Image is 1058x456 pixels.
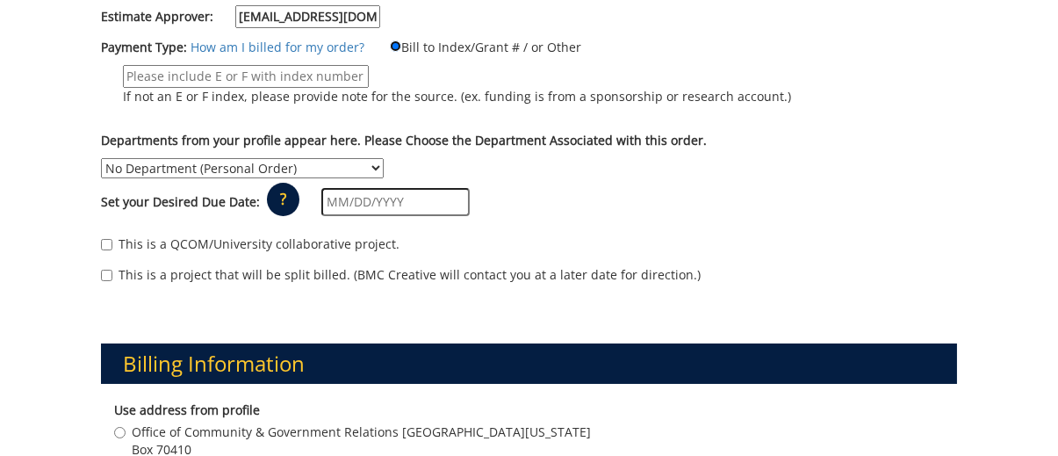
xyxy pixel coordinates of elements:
input: If not an E or F index, please provide note for the source. (ex. funding is from a sponsorship or... [123,65,369,88]
label: Estimate Approver: [101,5,380,28]
label: Set your Desired Due Date: [101,193,260,211]
input: This is a QCOM/University collaborative project. [101,239,112,250]
b: Use address from profile [114,402,260,418]
input: This is a project that will be split billed. (BMC Creative will contact you at a later date for d... [101,270,112,281]
a: How am I billed for my order? [191,39,364,55]
p: If not an E or F index, please provide note for the source. (ex. funding is from a sponsorship or... [123,88,791,105]
label: Departments from your profile appear here. Please Choose the Department Associated with this order. [101,132,707,149]
input: Estimate Approver: [235,5,380,28]
p: ? [267,183,299,216]
input: Bill to Index/Grant # / or Other [390,40,401,52]
label: This is a QCOM/University collaborative project. [101,235,399,253]
input: MM/DD/YYYY [321,188,470,216]
span: Office of Community & Government Relations [GEOGRAPHIC_DATA][US_STATE] [132,423,591,441]
input: Office of Community & Government Relations [GEOGRAPHIC_DATA][US_STATE] Box 70410 [GEOGRAPHIC_DATA] [114,427,126,438]
label: Payment Type: [101,39,187,56]
label: Bill to Index/Grant # / or Other [368,37,581,56]
h3: Billing Information [101,344,956,384]
label: This is a project that will be split billed. (BMC Creative will contact you at a later date for d... [101,266,701,284]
